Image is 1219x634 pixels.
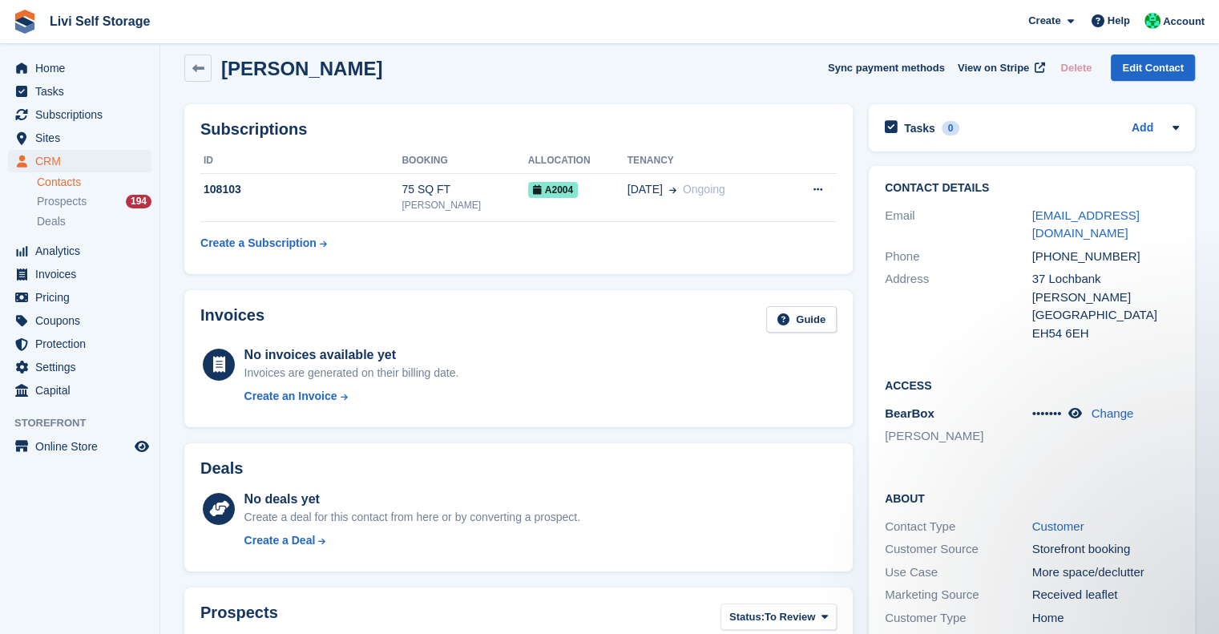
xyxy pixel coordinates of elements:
span: Coupons [35,309,131,332]
span: BearBox [885,406,934,420]
div: [PERSON_NAME] [1032,289,1180,307]
a: menu [8,286,151,309]
span: To Review [765,609,815,625]
div: Customer Type [885,609,1032,628]
a: Change [1092,406,1134,420]
div: Create a deal for this contact from here or by converting a prospect. [244,509,580,526]
span: Storefront [14,415,159,431]
span: A2004 [528,182,578,198]
a: Deals [37,213,151,230]
div: Phone [885,248,1032,266]
img: stora-icon-8386f47178a22dfd0bd8f6a31ec36ba5ce8667c1dd55bd0f319d3a0aa187defe.svg [13,10,37,34]
a: [EMAIL_ADDRESS][DOMAIN_NAME] [1032,208,1140,240]
div: No deals yet [244,490,580,509]
a: Create a Subscription [200,228,327,258]
span: Settings [35,356,131,378]
span: Subscriptions [35,103,131,126]
button: Status: To Review [721,604,837,630]
div: 194 [126,195,151,208]
a: Preview store [132,437,151,456]
div: Customer Source [885,540,1032,559]
div: 37 Lochbank [1032,270,1180,289]
th: Tenancy [628,148,784,174]
span: CRM [35,150,131,172]
span: View on Stripe [958,60,1029,76]
a: menu [8,356,151,378]
div: No invoices available yet [244,345,459,365]
div: Home [1032,609,1180,628]
span: Pricing [35,286,131,309]
a: menu [8,150,151,172]
div: Storefront booking [1032,540,1180,559]
a: menu [8,80,151,103]
a: Create a Deal [244,532,580,549]
div: Invoices are generated on their billing date. [244,365,459,382]
a: menu [8,240,151,262]
div: Create an Invoice [244,388,337,405]
div: 75 SQ FT [402,181,527,198]
div: Marketing Source [885,586,1032,604]
div: [GEOGRAPHIC_DATA] [1032,306,1180,325]
a: menu [8,435,151,458]
span: Help [1108,13,1130,29]
img: Joe Robertson [1144,13,1160,29]
a: menu [8,263,151,285]
span: Invoices [35,263,131,285]
a: menu [8,379,151,402]
a: Guide [766,306,837,333]
div: Create a Subscription [200,235,317,252]
a: View on Stripe [951,55,1048,81]
div: 0 [942,121,960,135]
h2: About [885,490,1179,506]
span: Capital [35,379,131,402]
h2: Access [885,377,1179,393]
span: Status: [729,609,765,625]
div: Address [885,270,1032,342]
div: Contact Type [885,518,1032,536]
a: Edit Contact [1111,55,1195,81]
span: Account [1163,14,1205,30]
a: Customer [1032,519,1084,533]
h2: Tasks [904,121,935,135]
button: Sync payment methods [828,55,945,81]
h2: Contact Details [885,182,1179,195]
div: Email [885,207,1032,243]
a: menu [8,57,151,79]
span: Ongoing [683,183,725,196]
span: [DATE] [628,181,663,198]
a: menu [8,309,151,332]
div: Use Case [885,563,1032,582]
th: Allocation [528,148,628,174]
span: Sites [35,127,131,149]
a: menu [8,333,151,355]
span: Create [1028,13,1060,29]
button: Delete [1054,55,1098,81]
span: Prospects [37,194,87,209]
span: Analytics [35,240,131,262]
span: Deals [37,214,66,229]
div: 108103 [200,181,402,198]
li: [PERSON_NAME] [885,427,1032,446]
div: EH54 6EH [1032,325,1180,343]
a: Add [1132,119,1153,138]
h2: Deals [200,459,243,478]
span: Online Store [35,435,131,458]
a: Create an Invoice [244,388,459,405]
span: ••••••• [1032,406,1062,420]
h2: Subscriptions [200,120,837,139]
span: Protection [35,333,131,355]
div: More space/declutter [1032,563,1180,582]
div: [PERSON_NAME] [402,198,527,212]
a: Contacts [37,175,151,190]
th: ID [200,148,402,174]
a: Livi Self Storage [43,8,156,34]
div: Create a Deal [244,532,316,549]
span: Home [35,57,131,79]
a: menu [8,103,151,126]
h2: [PERSON_NAME] [221,58,382,79]
div: Received leaflet [1032,586,1180,604]
span: Tasks [35,80,131,103]
h2: Invoices [200,306,264,333]
a: Prospects 194 [37,193,151,210]
h2: Prospects [200,604,278,633]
